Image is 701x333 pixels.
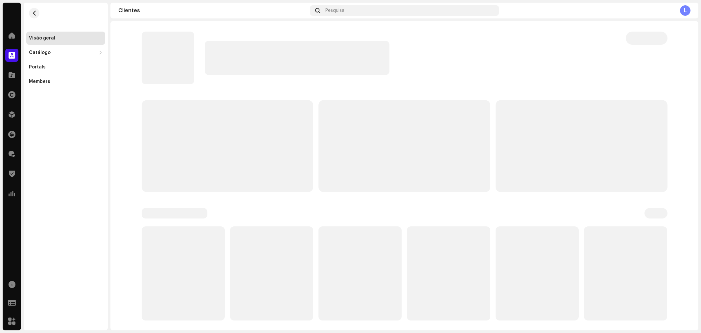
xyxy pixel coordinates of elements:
[680,5,690,16] div: L
[118,8,307,13] div: Clientes
[26,46,105,59] re-m-nav-dropdown: Catálogo
[325,8,344,13] span: Pesquisa
[29,36,55,41] div: Visão geral
[29,50,51,55] div: Catálogo
[26,61,105,74] re-m-nav-item: Portals
[29,79,50,84] div: Members
[29,64,46,70] div: Portals
[26,75,105,88] re-m-nav-item: Members
[26,32,105,45] re-m-nav-item: Visão geral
